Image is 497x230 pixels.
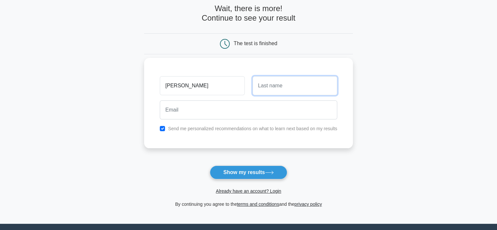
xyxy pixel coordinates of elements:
a: terms and conditions [237,202,279,207]
input: First name [160,76,244,95]
input: Email [160,100,337,119]
button: Show my results [210,166,287,179]
h4: Wait, there is more! Continue to see your result [144,4,353,23]
div: By continuing you agree to the and the [140,200,357,208]
label: Send me personalized recommendations on what to learn next based on my results [168,126,337,131]
a: Already have an account? Login [216,188,281,194]
input: Last name [253,76,337,95]
a: privacy policy [294,202,322,207]
div: The test is finished [234,41,277,46]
